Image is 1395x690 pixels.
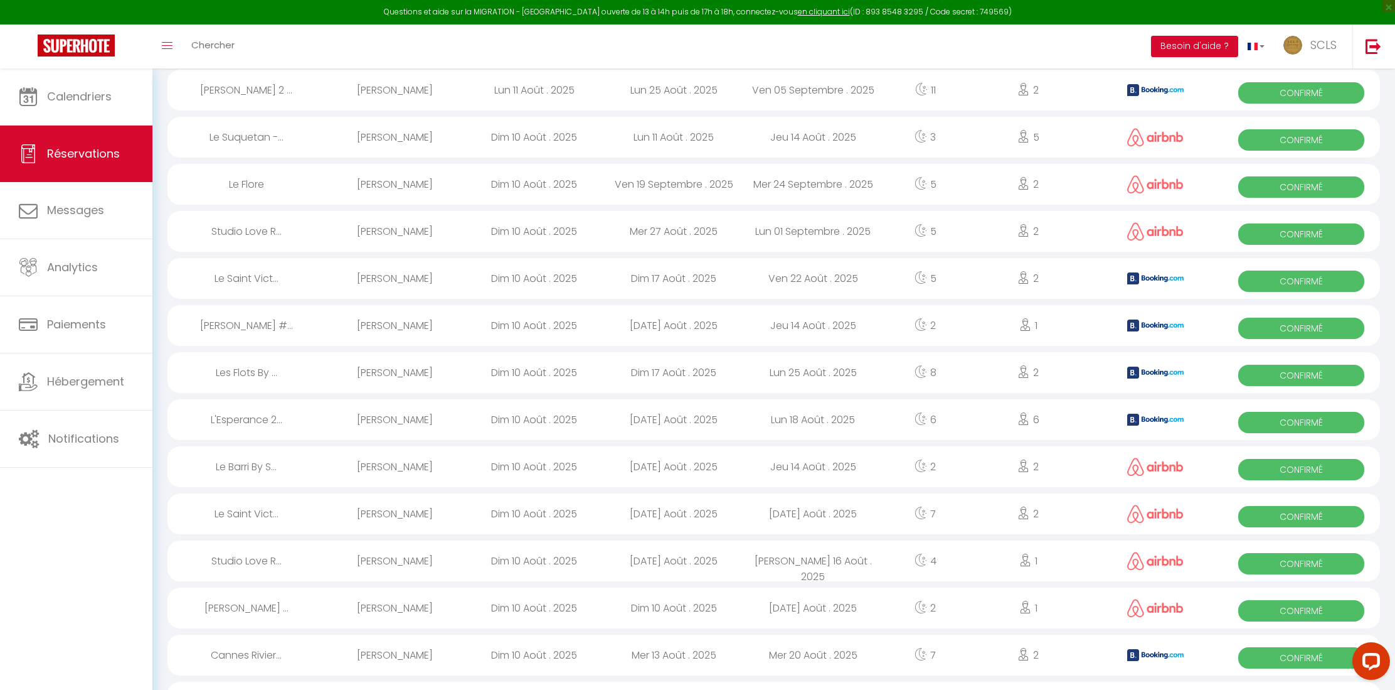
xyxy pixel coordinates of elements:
[798,6,850,17] a: en cliquant ici
[1274,24,1352,68] a: ... SCLS
[1366,38,1381,54] img: logout
[47,316,106,332] span: Paiements
[38,35,115,57] img: Super Booking
[1342,637,1395,690] iframe: LiveChat chat widget
[47,259,98,275] span: Analytics
[48,431,119,446] span: Notifications
[47,146,120,161] span: Réservations
[1151,36,1238,57] button: Besoin d'aide ?
[47,374,124,389] span: Hébergement
[47,89,112,104] span: Calendriers
[182,24,244,68] a: Chercher
[1283,36,1302,55] img: ...
[1310,37,1337,53] span: SCLS
[191,38,235,51] span: Chercher
[47,202,104,218] span: Messages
